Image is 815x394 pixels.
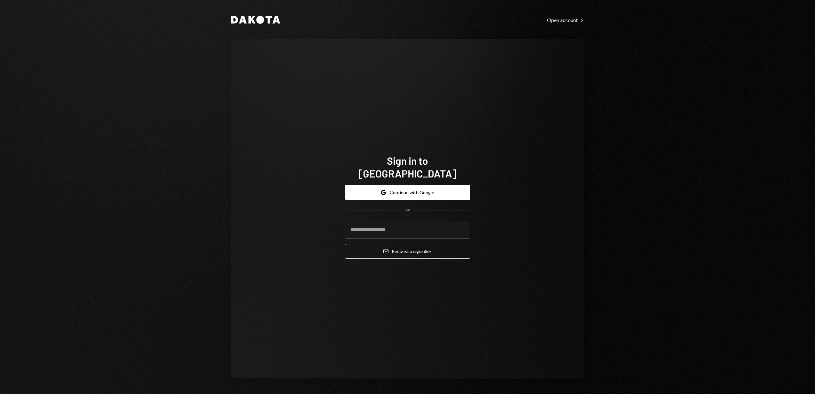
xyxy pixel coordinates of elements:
[345,185,470,200] button: Continue with Google
[345,244,470,259] button: Request a signinlink
[547,16,584,23] a: Open account
[345,154,470,180] h1: Sign in to [GEOGRAPHIC_DATA]
[547,17,584,23] div: Open account
[405,208,410,213] div: OR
